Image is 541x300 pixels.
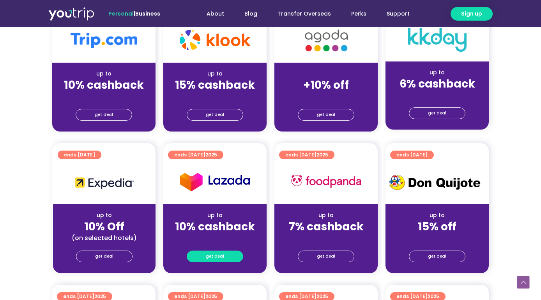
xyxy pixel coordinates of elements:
span: Sign up [461,10,482,18]
a: ends [DATE]2025 [168,151,223,159]
div: up to [392,211,483,219]
span: 2025 [205,293,217,300]
a: get deal [298,251,354,262]
strong: 6% cashback [400,76,475,91]
div: up to [59,211,149,219]
span: Personal [108,10,134,18]
strong: 10% cashback [64,77,144,93]
div: (for stays only) [170,234,260,242]
a: get deal [187,109,243,121]
div: up to [58,70,149,78]
a: get deal [298,109,354,121]
span: get deal [95,109,113,120]
div: (for stays only) [392,234,483,242]
a: Business [135,10,160,18]
a: get deal [409,107,465,119]
a: get deal [187,251,243,262]
span: ends [DATE] [174,151,217,159]
span: get deal [428,108,446,119]
span: | [108,10,160,18]
a: Blog [234,7,267,21]
strong: 10% Off [84,219,124,234]
span: get deal [95,251,113,262]
strong: 7% cashback [289,219,364,234]
div: up to [170,211,260,219]
span: 2025 [94,293,106,300]
span: up to [319,70,333,77]
a: get deal [76,251,133,262]
a: Support [377,7,420,21]
span: 2025 [205,151,217,158]
a: Perks [341,7,377,21]
a: Transfer Overseas [267,7,341,21]
nav: Menu [181,7,420,21]
div: (for stays only) [281,234,371,242]
span: ends [DATE] [396,151,428,159]
div: up to [392,68,483,77]
div: (for stays only) [281,92,371,100]
a: About [196,7,234,21]
a: Sign up [451,7,493,21]
strong: +10% off [303,77,349,93]
span: get deal [428,251,446,262]
span: 2025 [316,151,328,158]
div: (for stays only) [170,92,260,100]
a: ends [DATE]2025 [279,151,334,159]
div: (for stays only) [58,92,149,100]
div: up to [281,211,371,219]
a: get deal [76,109,132,121]
div: (on selected hotels) [59,234,149,242]
span: ends [DATE] [64,151,95,159]
a: get deal [409,251,465,262]
strong: 15% cashback [175,77,255,93]
span: get deal [206,251,224,262]
a: ends [DATE] [58,151,101,159]
span: get deal [317,251,335,262]
span: 2025 [428,293,439,300]
span: ends [DATE] [285,151,328,159]
span: get deal [317,109,335,120]
span: get deal [206,109,224,120]
strong: 15% off [418,219,456,234]
strong: 10% cashback [175,219,255,234]
a: ends [DATE] [390,151,434,159]
div: up to [170,70,260,78]
div: (for stays only) [392,91,483,99]
span: 2025 [316,293,328,300]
